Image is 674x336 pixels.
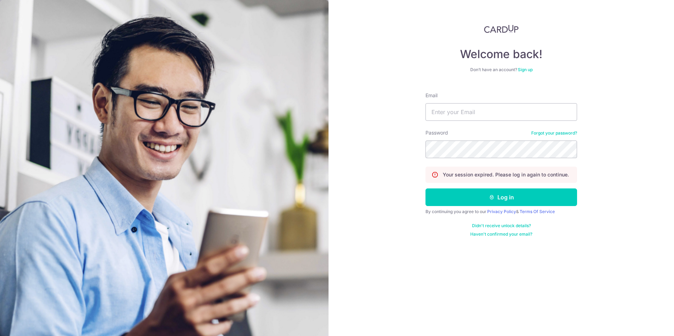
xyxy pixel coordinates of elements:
input: Enter your Email [425,103,577,121]
img: CardUp Logo [484,25,519,33]
button: Log in [425,188,577,206]
div: Don’t have an account? [425,67,577,73]
a: Sign up [518,67,533,72]
div: By continuing you agree to our & [425,209,577,214]
h4: Welcome back! [425,47,577,61]
p: Your session expired. Please log in again to continue. [443,171,569,178]
label: Password [425,129,448,136]
a: Terms Of Service [520,209,555,214]
a: Forgot your password? [531,130,577,136]
label: Email [425,92,437,99]
a: Didn't receive unlock details? [472,223,531,229]
a: Privacy Policy [487,209,516,214]
a: Haven't confirmed your email? [470,231,532,237]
